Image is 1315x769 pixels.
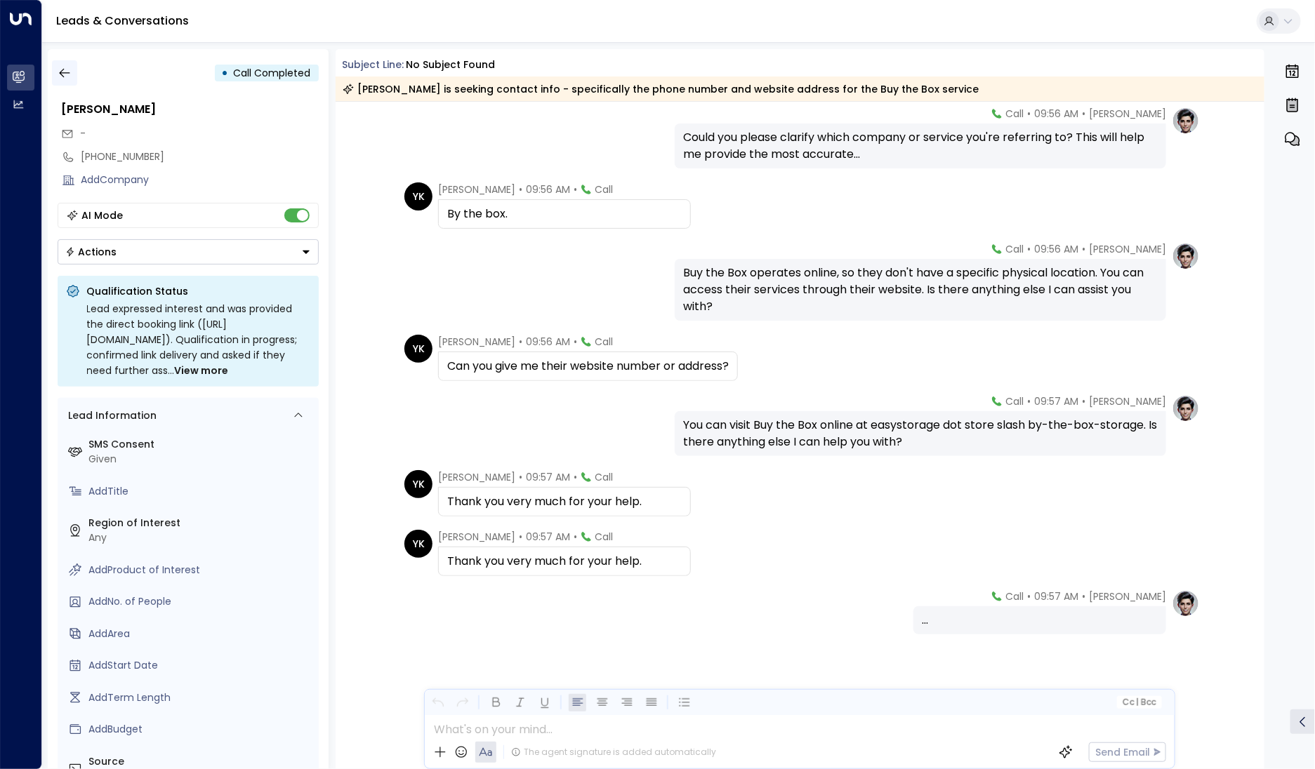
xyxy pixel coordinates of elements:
[438,470,515,484] span: [PERSON_NAME]
[89,722,313,737] div: AddBudget
[81,173,319,187] div: AddCompany
[1082,394,1085,408] span: •
[343,58,404,72] span: Subject Line:
[406,58,495,72] div: No subject found
[1027,589,1031,603] span: •
[595,182,613,196] span: Call
[1089,107,1166,121] span: [PERSON_NAME]
[89,754,313,769] label: Source
[1005,107,1024,121] span: Call
[65,246,117,258] div: Actions
[683,265,1158,315] div: Buy the Box operates online, so they don't have a specific physical location. You can access thei...
[511,746,716,758] div: The agent signature is added automatically
[574,182,577,196] span: •
[62,101,319,118] div: [PERSON_NAME]
[89,594,313,609] div: AddNo. of People
[438,530,515,544] span: [PERSON_NAME]
[89,437,313,452] label: SMS Consent
[89,530,313,545] div: Any
[438,182,515,196] span: [PERSON_NAME]
[526,335,570,349] span: 09:56 AM
[683,129,1158,163] div: Could you please clarify which company or service you're referring to? This will help me provide ...
[89,452,313,467] div: Given
[1034,242,1078,256] span: 09:56 AM
[404,470,432,498] div: YK
[519,335,522,349] span: •
[89,690,313,705] div: AddTerm Length
[574,530,577,544] span: •
[595,530,613,544] span: Call
[1172,589,1200,617] img: profile-logo.png
[87,301,310,378] div: Lead expressed interest and was provided the direct booking link ([URL][DOMAIN_NAME]). Qualificat...
[404,182,432,210] div: YK
[1172,394,1200,422] img: profile-logo.png
[1123,697,1156,707] span: Cc Bcc
[438,335,515,349] span: [PERSON_NAME]
[447,358,729,375] div: Can you give me their website number or address?
[447,553,682,570] div: Thank you very much for your help.
[89,627,313,641] div: AddArea
[519,182,522,196] span: •
[1089,242,1166,256] span: [PERSON_NAME]
[1005,394,1024,408] span: Call
[1027,394,1031,408] span: •
[1089,589,1166,603] span: [PERSON_NAME]
[1082,242,1085,256] span: •
[1136,697,1139,707] span: |
[683,417,1158,450] div: You can visit Buy the Box online at easystorage dot store slash by-the-box-storage. Is there anyt...
[1027,107,1031,121] span: •
[89,658,313,673] div: AddStart Date
[1082,589,1085,603] span: •
[526,530,570,544] span: 09:57 AM
[89,516,313,530] label: Region of Interest
[404,335,432,363] div: YK
[595,335,613,349] span: Call
[429,694,447,711] button: Undo
[64,408,157,423] div: Lead Information
[1172,242,1200,270] img: profile-logo.png
[89,484,313,499] div: AddTitle
[81,126,86,140] span: -
[89,563,313,577] div: AddProduct of Interest
[447,206,682,222] div: By the box.
[58,239,319,265] button: Actions
[519,470,522,484] span: •
[234,66,311,80] span: Call Completed
[81,149,319,164] div: [PHONE_NUMBER]
[1034,589,1078,603] span: 09:57 AM
[1034,107,1078,121] span: 09:56 AM
[56,13,189,29] a: Leads & Conversations
[922,612,1158,629] div: ...
[1082,107,1085,121] span: •
[404,530,432,558] div: YK
[1027,242,1031,256] span: •
[1034,394,1078,408] span: 09:57 AM
[1005,242,1024,256] span: Call
[526,182,570,196] span: 09:56 AM
[82,208,124,222] div: AI Mode
[574,470,577,484] span: •
[454,694,471,711] button: Redo
[1089,394,1166,408] span: [PERSON_NAME]
[519,530,522,544] span: •
[595,470,613,484] span: Call
[58,239,319,265] div: Button group with a nested menu
[87,284,310,298] p: Qualification Status
[447,493,682,510] div: Thank you very much for your help.
[574,335,577,349] span: •
[1117,696,1162,709] button: Cc|Bcc
[343,82,979,96] div: [PERSON_NAME] is seeking contact info - specifically the phone number and website address for the...
[1005,589,1024,603] span: Call
[526,470,570,484] span: 09:57 AM
[175,363,229,378] span: View more
[1172,107,1200,135] img: profile-logo.png
[222,60,229,86] div: •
